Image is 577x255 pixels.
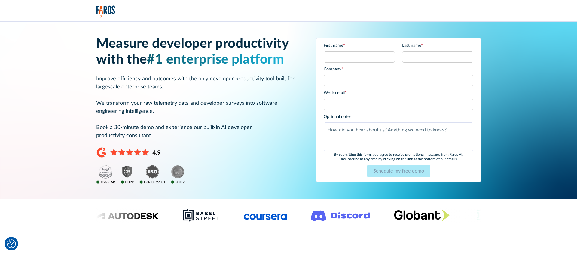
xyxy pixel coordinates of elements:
img: Revisit consent button [7,239,16,248]
button: Cookie Settings [7,239,16,248]
img: Logo of the communication platform Discord. [311,209,370,222]
img: ISO, GDPR, SOC2, and CSA Star compliance badges [96,165,185,184]
span: #1 enterprise platform [147,53,284,66]
img: 4.9 stars on G2 [96,147,161,158]
a: home [96,5,115,18]
label: Optional notes [324,114,473,120]
label: Work email [324,90,473,96]
input: Schedule my free demo [367,165,430,177]
p: Improve efficiency and outcomes with the only developer productivity tool built for largescale en... [96,75,302,140]
img: Globant's logo [394,210,450,221]
label: Last name [402,43,473,49]
img: Logo of the analytics and reporting company Faros. [96,5,115,18]
div: By submitting this form, you agree to receive promotional messages from Faros Al. Unsubscribe at ... [324,152,473,161]
form: Email Form [324,43,473,177]
img: Babel Street logo png [183,208,220,223]
label: Company [324,66,473,73]
h1: Measure developer productivity with the [96,36,302,68]
img: Logo of the online learning platform Coursera. [244,211,287,220]
label: First name [324,43,395,49]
